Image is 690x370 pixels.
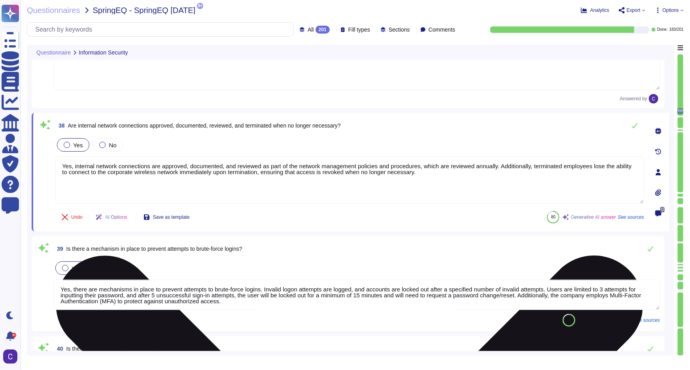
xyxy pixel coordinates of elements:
[389,27,410,32] span: Sections
[54,280,660,310] textarea: Yes, there are mechanisms in place to prevent attempts to brute-force logins. Invalid logon attem...
[93,6,196,14] span: SpringEQ - SpringEQ [DATE]
[36,50,71,55] span: Questionnaire
[54,346,63,351] span: 40
[11,333,16,338] div: 9+
[3,349,17,364] img: user
[308,27,314,32] span: All
[109,142,116,148] span: No
[581,7,609,13] button: Analytics
[31,23,293,36] input: Search by keywords
[633,318,660,323] span: See sources
[551,215,556,219] span: 80
[27,6,80,14] span: Questionnaires
[316,26,330,34] div: 201
[669,28,684,32] span: 183 / 201
[55,123,65,128] span: 38
[79,50,128,55] span: Information Security
[590,8,609,13] span: Analytics
[663,8,679,13] span: Options
[657,28,668,32] span: Done:
[649,94,658,103] img: user
[54,246,63,252] span: 39
[620,96,647,101] span: Answered by
[660,207,665,212] span: 0
[68,122,341,129] span: Are internal network connections approved, documented, reviewed, and terminated when no longer ne...
[2,348,23,365] button: user
[627,8,641,13] span: Export
[197,3,203,9] span: 9+
[429,27,456,32] span: Comments
[567,318,571,322] span: 82
[73,142,83,148] span: Yes
[348,27,370,32] span: Fill types
[55,156,644,204] textarea: Yes, internal network connections are approved, documented, and reviewed as part of the network m...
